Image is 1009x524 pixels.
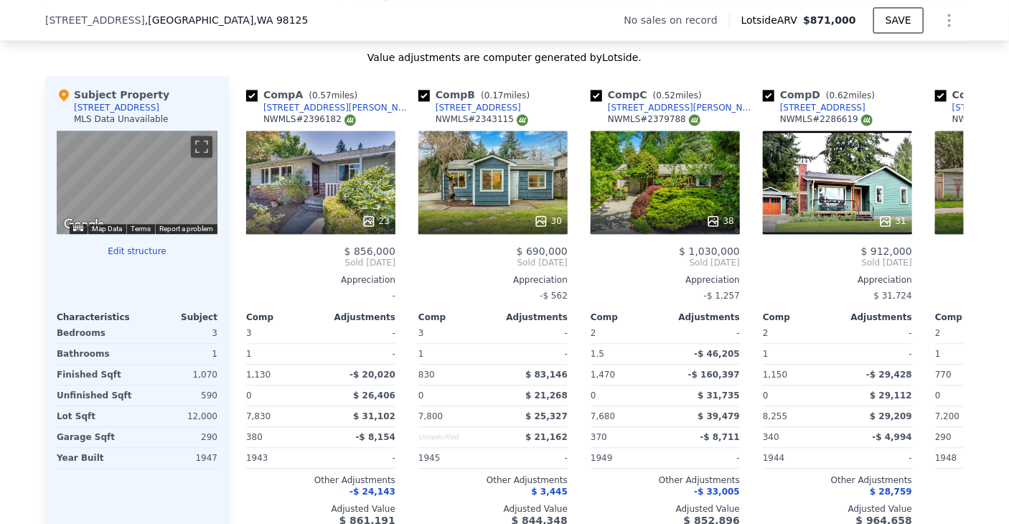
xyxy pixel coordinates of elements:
div: 1943 [246,448,318,468]
span: Sold [DATE] [591,257,740,268]
div: - [324,448,395,468]
span: 370 [591,432,607,442]
div: Comp C [591,88,708,102]
span: 0.52 [656,90,675,100]
span: -$ 160,397 [688,370,740,380]
span: $ 29,209 [870,411,912,421]
span: $ 25,327 [525,411,568,421]
span: -$ 562 [540,291,568,301]
div: - [840,448,912,468]
span: Lotside ARV [741,13,803,27]
div: Subject [137,312,217,323]
div: 1948 [935,448,1007,468]
div: MLS Data Unavailable [74,113,169,125]
span: 0 [763,390,769,401]
img: NWMLS Logo [861,114,873,126]
span: 8,255 [763,411,787,421]
div: Adjusted Value [591,503,740,515]
span: $ 29,112 [870,390,912,401]
button: Edit structure [57,245,217,257]
div: Other Adjustments [418,474,568,486]
span: 290 [935,432,952,442]
span: $ 31,102 [353,411,395,421]
div: - [246,286,395,306]
span: 0 [591,390,596,401]
div: - [496,323,568,343]
span: -$ 24,143 [349,487,395,497]
button: SAVE [873,7,924,33]
span: -$ 4,994 [873,432,912,442]
span: $ 21,162 [525,432,568,442]
div: Comp [418,312,493,323]
span: 1,150 [763,370,787,380]
button: Map Data [92,224,122,234]
span: $ 856,000 [344,245,395,257]
div: 1 [763,344,835,364]
div: 1.5 [591,344,662,364]
div: Appreciation [246,274,395,286]
div: No sales on record [624,13,729,27]
span: 2 [591,328,596,338]
span: 7,830 [246,411,271,421]
button: Show Options [935,6,964,34]
div: - [840,323,912,343]
span: ( miles) [647,90,708,100]
div: 1,070 [140,365,217,385]
div: [STREET_ADDRESS][PERSON_NAME] [608,102,757,113]
span: $ 690,000 [517,245,568,257]
div: - [496,448,568,468]
a: Open this area in Google Maps (opens a new window) [60,215,108,234]
div: 1 [418,344,490,364]
div: 3 [140,323,217,343]
div: - [668,448,740,468]
div: 1947 [140,448,217,468]
span: [STREET_ADDRESS] [45,13,145,27]
div: NWMLS # 2396182 [263,113,356,126]
div: Unspecified [418,427,490,447]
span: , [GEOGRAPHIC_DATA] [145,13,309,27]
span: 830 [418,370,435,380]
div: Comp B [418,88,535,102]
span: 3 [418,328,424,338]
span: 0 [418,390,424,401]
span: 0 [246,390,252,401]
div: NWMLS # 2343115 [436,113,528,126]
a: [STREET_ADDRESS] [418,102,521,113]
div: [STREET_ADDRESS] [436,102,521,113]
div: Year Built [57,448,134,468]
div: Comp [763,312,837,323]
div: NWMLS # 2286619 [780,113,873,126]
div: 1 [935,344,1007,364]
div: Subject Property [57,88,169,102]
span: $ 28,759 [870,487,912,497]
div: Bedrooms [57,323,134,343]
div: 1945 [418,448,490,468]
span: Sold [DATE] [246,257,395,268]
div: - [324,323,395,343]
div: [STREET_ADDRESS] [780,102,865,113]
div: Appreciation [591,274,740,286]
img: NWMLS Logo [517,114,528,126]
span: Sold [DATE] [418,257,568,268]
span: ( miles) [475,90,535,100]
span: 2 [763,328,769,338]
a: Terms [131,225,151,233]
span: 340 [763,432,779,442]
div: Other Adjustments [591,474,740,486]
div: - [840,344,912,364]
div: 290 [140,427,217,447]
div: 590 [140,385,217,406]
img: NWMLS Logo [344,114,356,126]
span: 0.57 [312,90,332,100]
div: Garage Sqft [57,427,134,447]
div: Adjustments [665,312,740,323]
div: Comp D [763,88,881,102]
div: 1 [140,344,217,364]
div: Other Adjustments [763,474,912,486]
div: Bathrooms [57,344,134,364]
span: -$ 46,205 [694,349,740,359]
div: - [496,344,568,364]
span: $ 3,445 [532,487,568,497]
span: $ 31,735 [698,390,740,401]
div: Comp [591,312,665,323]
